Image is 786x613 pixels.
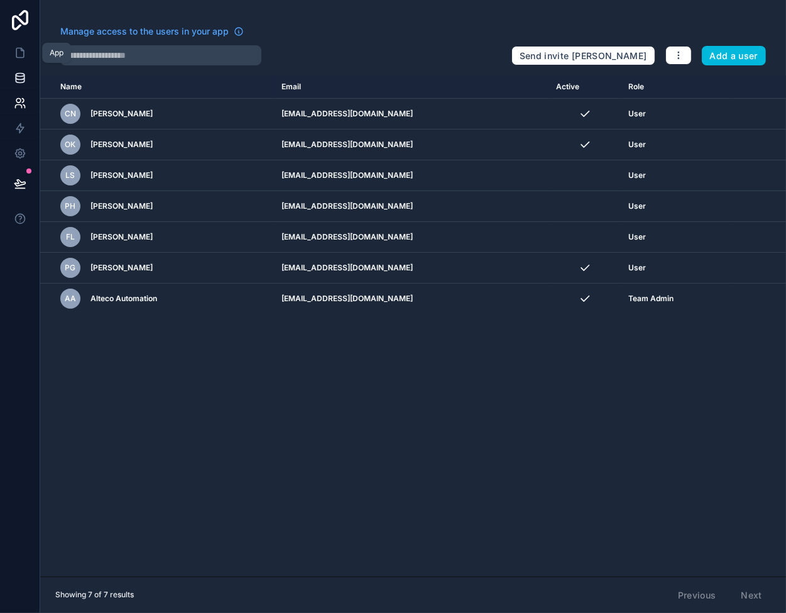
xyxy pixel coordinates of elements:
td: [EMAIL_ADDRESS][DOMAIN_NAME] [274,191,549,222]
a: Manage access to the users in your app [60,25,244,38]
button: Add a user [702,46,767,66]
span: Showing 7 of 7 results [55,590,134,600]
td: [EMAIL_ADDRESS][DOMAIN_NAME] [274,99,549,130]
span: PG [65,263,76,273]
td: [EMAIL_ADDRESS][DOMAIN_NAME] [274,160,549,191]
div: scrollable content [40,75,786,577]
span: [PERSON_NAME] [90,109,153,119]
span: PH [65,201,76,211]
span: OK [65,140,76,150]
div: App [50,48,63,58]
span: LS [66,170,75,180]
span: [PERSON_NAME] [90,263,153,273]
span: User [628,263,646,273]
th: Name [40,75,274,99]
span: Alteco Automation [90,294,157,304]
span: User [628,232,646,242]
button: Send invite [PERSON_NAME] [511,46,655,66]
td: [EMAIL_ADDRESS][DOMAIN_NAME] [274,253,549,284]
span: [PERSON_NAME] [90,140,153,150]
th: Active [549,75,621,99]
span: FL [66,232,75,242]
span: User [628,170,646,180]
th: Role [621,75,734,99]
span: [PERSON_NAME] [90,201,153,211]
span: Manage access to the users in your app [60,25,229,38]
span: Team Admin [628,294,674,304]
td: [EMAIL_ADDRESS][DOMAIN_NAME] [274,130,549,160]
span: User [628,140,646,150]
span: CN [65,109,76,119]
span: AA [65,294,76,304]
span: User [628,201,646,211]
td: [EMAIL_ADDRESS][DOMAIN_NAME] [274,284,549,314]
span: [PERSON_NAME] [90,232,153,242]
th: Email [274,75,549,99]
span: User [628,109,646,119]
td: [EMAIL_ADDRESS][DOMAIN_NAME] [274,222,549,253]
span: [PERSON_NAME] [90,170,153,180]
